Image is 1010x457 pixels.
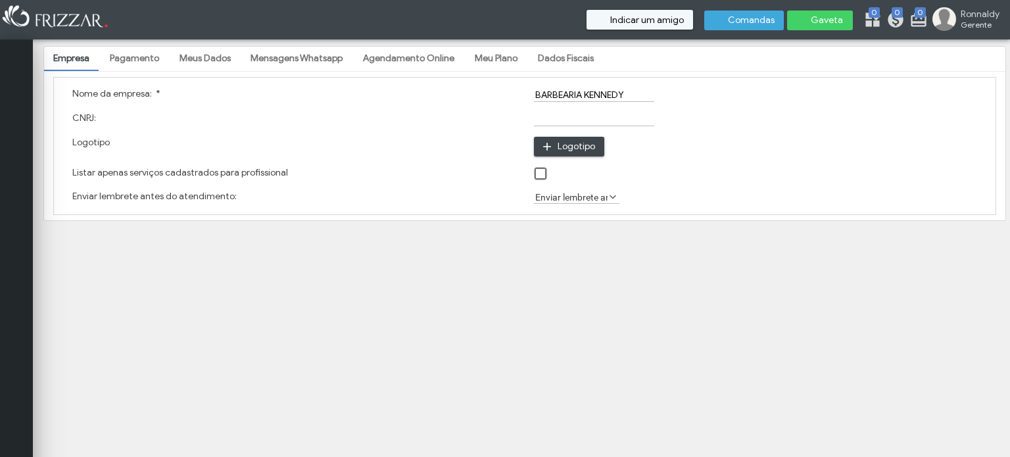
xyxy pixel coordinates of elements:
[892,7,903,18] span: 0
[534,191,608,203] label: Enviar lembrete antes do atendimento
[101,47,168,70] a: Pagamento
[886,11,900,32] a: 0
[915,7,926,18] span: 0
[869,7,880,18] span: 0
[170,47,240,70] a: Meus Dados
[610,16,684,25] span: Indicar um amigo
[466,47,527,70] a: Meu Plano
[72,137,110,148] label: Logotipo
[932,7,1003,34] a: Ronnaldy Gerente
[909,11,923,32] a: 0
[728,16,775,25] span: Comandas
[811,16,844,25] span: Gaveta
[704,11,784,30] button: Comandas
[587,10,693,30] button: Indicar um amigo
[72,167,288,178] label: Listar apenas serviços cadastrados para profissional
[863,11,877,32] a: 0
[72,112,96,124] label: CNPJ:
[787,11,853,30] button: Gaveta
[961,20,999,30] span: Gerente
[241,47,352,70] a: Mensagens Whatsapp
[72,88,160,99] label: Nome da empresa:
[44,47,99,70] a: Empresa
[72,191,237,202] label: Enviar lembrete antes do atendimento:
[529,47,603,70] a: Dados Fiscais
[354,47,464,70] a: Agendamento Online
[961,9,999,20] span: Ronnaldy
